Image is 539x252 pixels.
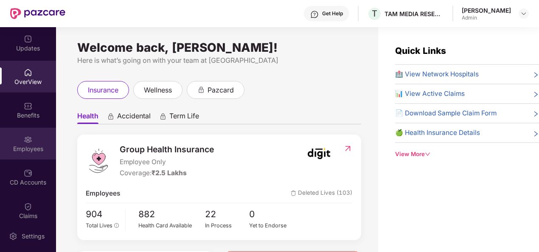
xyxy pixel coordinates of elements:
img: svg+xml;base64,PHN2ZyBpZD0iRW1wbG95ZWVzIiB4bWxucz0iaHR0cDovL3d3dy53My5vcmcvMjAwMC9zdmciIHdpZHRoPS... [24,135,32,144]
div: In Process [205,221,250,230]
span: 📊 View Active Claims [395,89,465,99]
span: T [372,8,377,19]
div: Welcome back, [PERSON_NAME]! [77,44,361,51]
span: ₹2.5 Lakhs [152,169,187,177]
div: Health Card Available [138,221,205,230]
span: info-circle [114,223,119,228]
span: insurance [88,85,118,95]
img: svg+xml;base64,PHN2ZyBpZD0iQ0RfQWNjb3VudHMiIGRhdGEtbmFtZT0iQ0QgQWNjb3VudHMiIHhtbG5zPSJodHRwOi8vd3... [24,169,32,177]
span: pazcard [208,85,234,95]
span: Employees [86,188,120,199]
span: Health [77,112,98,124]
img: svg+xml;base64,PHN2ZyBpZD0iSGVscC0zMngzMiIgeG1sbnM9Imh0dHA6Ly93d3cudzMub3JnLzIwMDAvc3ZnIiB3aWR0aD... [310,10,319,19]
span: down [425,151,430,157]
img: logo [86,148,111,174]
span: wellness [144,85,172,95]
span: 882 [138,207,205,221]
img: svg+xml;base64,PHN2ZyBpZD0iQ2xhaW0iIHhtbG5zPSJodHRwOi8vd3d3LnczLm9yZy8yMDAwL3N2ZyIgd2lkdGg9IjIwIi... [24,202,32,211]
img: svg+xml;base64,PHN2ZyBpZD0iRHJvcGRvd24tMzJ4MzIiIHhtbG5zPSJodHRwOi8vd3d3LnczLm9yZy8yMDAwL3N2ZyIgd2... [520,10,527,17]
div: Here is what’s going on with your team at [GEOGRAPHIC_DATA] [77,55,361,66]
span: Total Lives [86,222,112,229]
span: 🍏 Health Insurance Details [395,128,480,138]
span: Employee Only [120,157,214,167]
span: right [533,90,539,99]
span: right [533,71,539,79]
div: animation [107,112,115,120]
span: 0 [249,207,294,221]
div: Yet to Endorse [249,221,294,230]
div: Settings [19,232,47,241]
span: Deleted Lives (103) [291,188,352,199]
img: svg+xml;base64,PHN2ZyBpZD0iU2V0dGluZy0yMHgyMCIgeG1sbnM9Imh0dHA6Ly93d3cudzMub3JnLzIwMDAvc3ZnIiB3aW... [9,232,17,241]
span: Quick Links [395,45,446,56]
div: TAM MEDIA RESEARCH PRIVATE LIMITED [385,10,444,18]
img: insurerIcon [303,143,335,164]
span: 🏥 View Network Hospitals [395,69,479,79]
span: right [533,110,539,118]
img: RedirectIcon [343,144,352,153]
span: right [533,129,539,138]
img: deleteIcon [291,190,296,196]
img: New Pazcare Logo [10,8,65,19]
div: Get Help [322,10,343,17]
div: animation [159,112,167,120]
div: Admin [462,14,511,21]
img: svg+xml;base64,PHN2ZyBpZD0iQmVuZWZpdHMiIHhtbG5zPSJodHRwOi8vd3d3LnczLm9yZy8yMDAwL3N2ZyIgd2lkdGg9Ij... [24,102,32,110]
span: Group Health Insurance [120,143,214,156]
span: 22 [205,207,250,221]
div: View More [395,150,539,159]
span: Term Life [169,112,199,124]
div: [PERSON_NAME] [462,6,511,14]
div: animation [197,86,205,93]
span: 904 [86,207,119,221]
span: Accidental [117,112,151,124]
img: svg+xml;base64,PHN2ZyBpZD0iVXBkYXRlZCIgeG1sbnM9Imh0dHA6Ly93d3cudzMub3JnLzIwMDAvc3ZnIiB3aWR0aD0iMj... [24,35,32,43]
div: Coverage: [120,168,214,178]
span: 📄 Download Sample Claim Form [395,108,497,118]
img: svg+xml;base64,PHN2ZyBpZD0iSG9tZSIgeG1sbnM9Imh0dHA6Ly93d3cudzMub3JnLzIwMDAvc3ZnIiB3aWR0aD0iMjAiIG... [24,68,32,77]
